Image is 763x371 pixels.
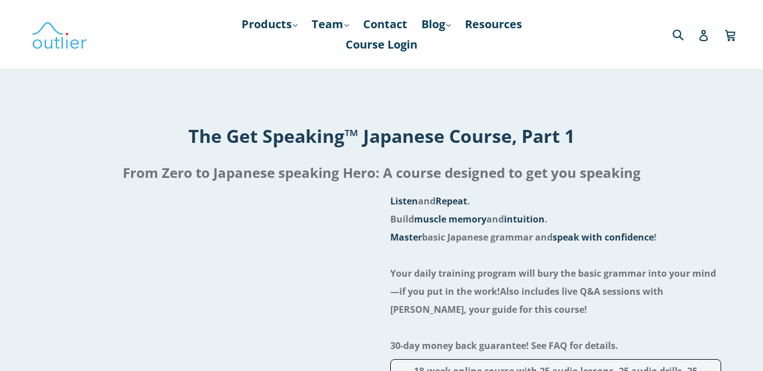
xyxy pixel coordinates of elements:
h2: From Zero to Japanese speaking Hero: A course designed to get you speaking [9,159,754,186]
a: Team [306,14,355,34]
a: Resources [459,14,528,34]
span: Also includes live Q&A sessions with [PERSON_NAME], your guide for this course! [390,285,663,316]
a: Course Login [340,34,423,55]
span: basic Japanese grammar and ! [390,231,657,243]
img: Outlier Linguistics [31,18,88,51]
span: speak with confidence [553,231,654,243]
span: and . [390,195,470,207]
span: Repeat [436,195,467,207]
h1: The Get Speaking™ Japanese Course, Part 1 [9,124,754,148]
span: muscle memory [414,213,486,225]
span: intuition [504,213,545,225]
span: Master [390,231,422,243]
a: Products [236,14,303,34]
a: Blog [416,14,456,34]
span: Listen [390,195,418,207]
span: Build and . [390,213,548,225]
a: Contact [357,14,413,34]
span: Your daily training program will bury the basic grammar into your mind—if you put in the work! [390,267,716,298]
span: 30-day money back guarantee! See FAQ for details. [390,339,618,352]
input: Search [670,23,701,46]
